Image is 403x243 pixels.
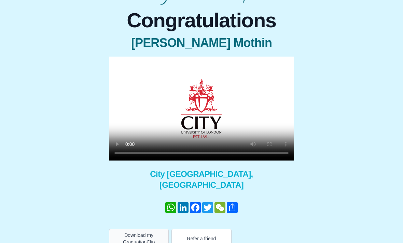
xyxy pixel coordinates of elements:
[177,202,189,213] a: LinkedIn
[214,202,226,213] a: WeChat
[109,36,294,50] span: [PERSON_NAME] Mothin
[189,202,201,213] a: Facebook
[226,202,238,213] a: Share
[109,10,294,31] span: Congratulations
[165,202,177,213] a: WhatsApp
[201,202,214,213] a: Twitter
[109,169,294,191] span: City [GEOGRAPHIC_DATA], [GEOGRAPHIC_DATA]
